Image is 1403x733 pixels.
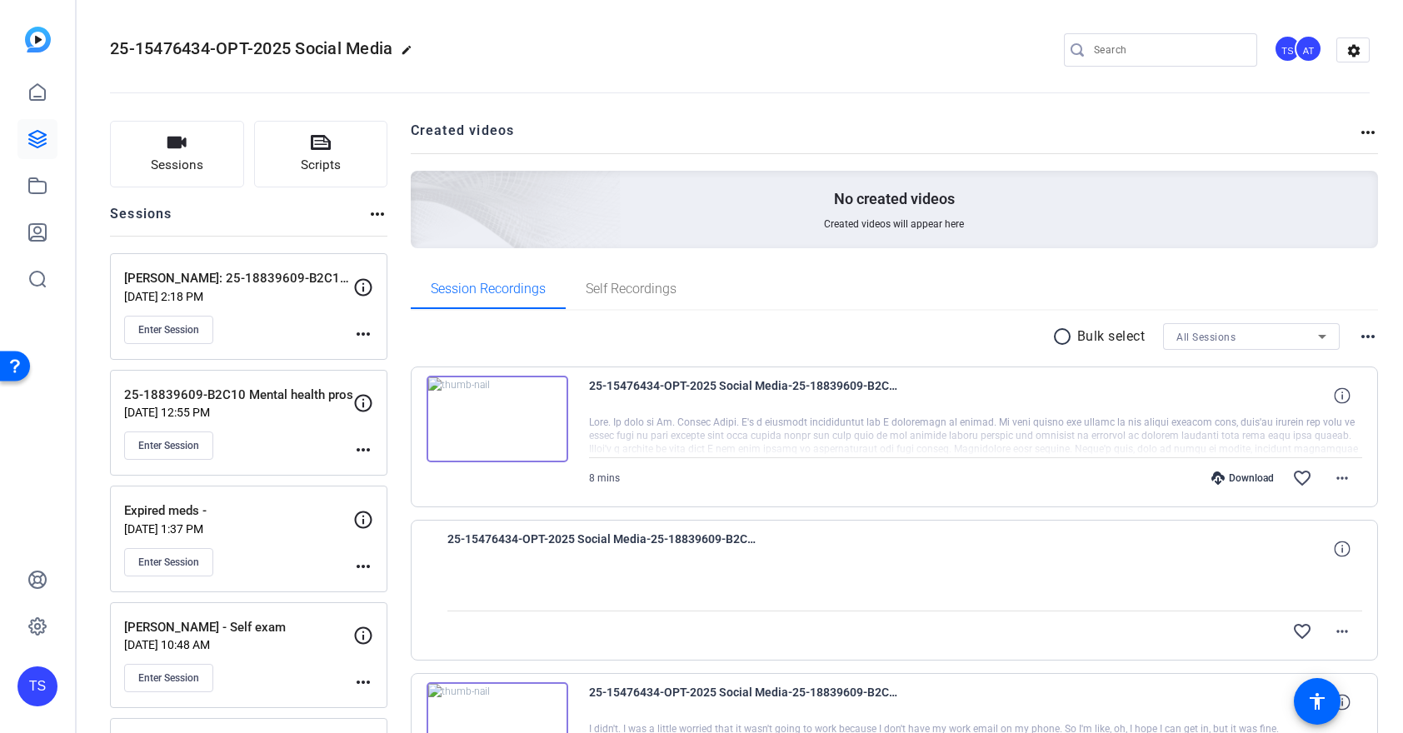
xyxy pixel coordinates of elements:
[124,501,353,521] p: Expired meds -
[411,121,1359,153] h2: Created videos
[124,386,353,405] p: 25-18839609-B2C10 Mental health pros
[124,406,353,419] p: [DATE] 12:55 PM
[124,618,353,637] p: [PERSON_NAME] - Self exam
[1358,122,1378,142] mat-icon: more_horiz
[1077,327,1146,347] p: Bulk select
[401,44,421,64] mat-icon: edit
[1307,691,1327,711] mat-icon: accessibility
[224,6,622,367] img: Creted videos background
[110,38,392,58] span: 25-15476434-OPT-2025 Social Media
[138,671,199,685] span: Enter Session
[447,529,756,569] span: 25-15476434-OPT-2025 Social Media-25-18839609-B2C10 Mental health pros-[PERSON_NAME] PhD-2025-09-...
[25,27,51,52] img: blue-gradient.svg
[834,189,955,209] p: No created videos
[824,217,964,231] span: Created videos will appear here
[124,290,353,303] p: [DATE] 2:18 PM
[1274,35,1301,62] div: TS
[124,638,353,651] p: [DATE] 10:48 AM
[254,121,388,187] button: Scripts
[1295,35,1324,64] ngx-avatar: Abraham Turcotte
[1295,35,1322,62] div: AT
[1203,471,1282,485] div: Download
[1176,332,1236,343] span: All Sessions
[124,316,213,344] button: Enter Session
[1332,468,1352,488] mat-icon: more_horiz
[586,282,677,296] span: Self Recordings
[124,664,213,692] button: Enter Session
[353,672,373,692] mat-icon: more_horiz
[151,156,203,175] span: Sessions
[353,440,373,460] mat-icon: more_horiz
[1337,38,1371,63] mat-icon: settings
[124,431,213,460] button: Enter Session
[353,556,373,576] mat-icon: more_horiz
[1052,327,1077,347] mat-icon: radio_button_unchecked
[301,156,341,175] span: Scripts
[367,204,387,224] mat-icon: more_horiz
[589,682,897,722] span: 25-15476434-OPT-2025 Social Media-25-18839609-B2C10 Mental health pros-[PERSON_NAME] PhD-2025-09-...
[124,522,353,536] p: [DATE] 1:37 PM
[138,556,199,569] span: Enter Session
[1292,621,1312,641] mat-icon: favorite_border
[124,269,353,288] p: [PERSON_NAME]: 25-18839609-B2C10 Tips to raise healthy children
[138,323,199,337] span: Enter Session
[110,121,244,187] button: Sessions
[138,439,199,452] span: Enter Session
[110,204,172,236] h2: Sessions
[17,666,57,706] div: TS
[427,376,568,462] img: thumb-nail
[124,548,213,576] button: Enter Session
[431,282,546,296] span: Session Recordings
[589,376,897,416] span: 25-15476434-OPT-2025 Social Media-25-18839609-B2C10 Mental health pros-[PERSON_NAME] PhD-2025-09-...
[353,324,373,344] mat-icon: more_horiz
[1358,327,1378,347] mat-icon: more_horiz
[1332,621,1352,641] mat-icon: more_horiz
[1094,40,1244,60] input: Search
[1274,35,1303,64] ngx-avatar: Tilt Studios
[1292,468,1312,488] mat-icon: favorite_border
[589,472,620,484] span: 8 mins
